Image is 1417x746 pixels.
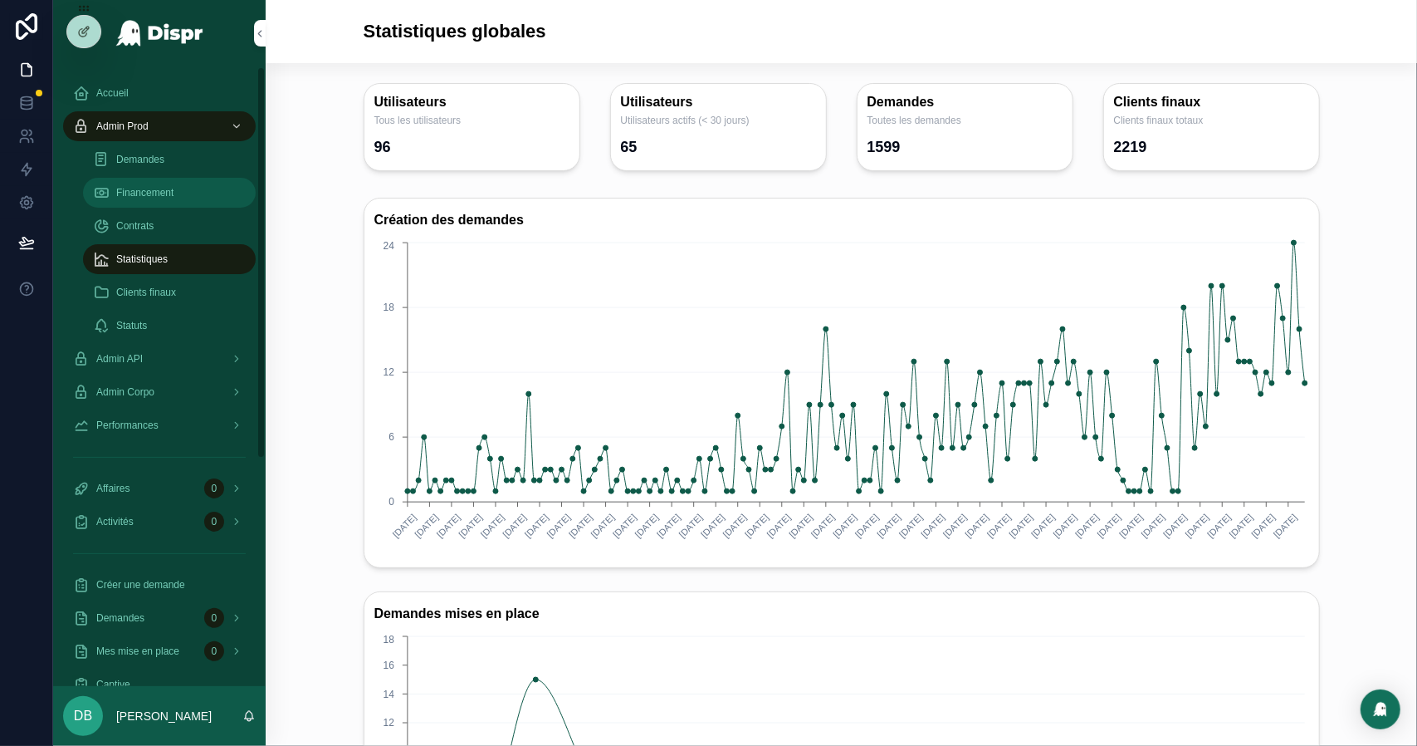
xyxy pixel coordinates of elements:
span: Statuts [116,319,147,332]
span: Clients finaux [116,286,176,299]
text: [DATE] [941,512,968,539]
text: [DATE] [1073,512,1101,539]
div: Open Intercom Messenger [1361,690,1400,729]
div: 0 [204,479,224,498]
text: [DATE] [1183,512,1210,539]
h3: Utilisateurs [621,94,816,110]
tspan: 12 [383,717,394,729]
span: Admin Corpo [96,385,154,399]
span: Affaires [96,482,129,495]
span: Demandes [116,153,164,166]
text: [DATE] [589,512,616,539]
text: [DATE] [501,512,528,539]
span: Utilisateurs actifs (< 30 jours) [621,114,816,127]
tspan: 12 [383,366,394,378]
text: [DATE] [545,512,572,539]
text: [DATE] [390,512,418,539]
div: scrollable content [53,66,266,686]
text: [DATE] [787,512,814,539]
a: Admin API [63,344,256,374]
h3: Demandes mises en place [374,602,1309,626]
text: [DATE] [963,512,990,539]
tspan: 18 [383,302,394,313]
tspan: 6 [388,431,394,443]
span: Toutes les demandes [867,114,1063,127]
span: Accueil [96,86,129,100]
div: 1599 [867,134,901,160]
tspan: 14 [383,689,394,700]
a: Accueil [63,78,256,108]
span: Statistiques [116,253,168,266]
span: Clients finaux totaux [1114,114,1309,127]
text: [DATE] [853,512,880,539]
text: [DATE] [809,512,836,539]
text: [DATE] [1029,512,1057,539]
text: [DATE] [1205,512,1233,539]
a: Statuts [83,311,256,341]
span: Demandes [96,611,144,625]
text: [DATE] [897,512,924,539]
span: Activités [96,515,134,528]
text: [DATE] [699,512,726,539]
text: [DATE] [1007,512,1034,539]
text: [DATE] [985,512,1013,539]
text: [DATE] [633,512,660,539]
a: Performances [63,410,256,440]
text: [DATE] [413,512,440,539]
span: Tous les utilisateurs [374,114,569,127]
a: Contrats [83,211,256,241]
a: Clients finaux [83,277,256,307]
text: [DATE] [566,512,594,539]
text: [DATE] [478,512,506,539]
tspan: 16 [383,660,394,671]
text: [DATE] [1161,512,1189,539]
text: [DATE] [831,512,858,539]
text: [DATE] [1249,512,1277,539]
text: [DATE] [1051,512,1078,539]
tspan: 0 [388,497,394,508]
p: [PERSON_NAME] [116,708,212,724]
div: 0 [204,608,224,628]
a: Demandes [83,145,256,174]
text: [DATE] [457,512,484,539]
a: Mes mise en place0 [63,636,256,666]
text: [DATE] [765,512,792,539]
span: Financement [116,186,173,199]
span: DB [74,706,92,726]
text: [DATE] [677,512,704,539]
span: Créer une demande [96,578,185,591]
text: [DATE] [1095,512,1122,539]
span: Performances [96,419,159,432]
a: Statistiques [83,244,256,274]
span: Mes mise en place [96,645,179,658]
text: [DATE] [919,512,946,539]
a: Captive [63,670,256,699]
span: Contrats [116,219,154,233]
text: [DATE] [611,512,638,539]
div: 0 [204,641,224,661]
div: 96 [374,134,391,160]
a: Financement [83,178,256,208]
div: 65 [621,134,638,160]
text: [DATE] [434,512,462,539]
a: Admin Corpo [63,377,256,407]
text: [DATE] [743,512,770,539]
span: Admin Prod [96,120,149,133]
text: [DATE] [522,512,550,539]
div: chart [374,238,1309,557]
text: [DATE] [1271,512,1298,539]
img: App logo [115,20,204,47]
span: Captive [96,678,130,691]
h1: Statistiques globales [364,20,546,43]
tspan: 24 [383,240,394,252]
a: Demandes0 [63,603,256,633]
a: Créer une demande [63,570,256,600]
span: Admin API [96,352,143,366]
div: 2219 [1114,134,1147,160]
div: 0 [204,512,224,532]
h3: Clients finaux [1114,94,1309,110]
a: Affaires0 [63,474,256,503]
text: [DATE] [1227,512,1254,539]
a: Admin Prod [63,111,256,141]
h3: Demandes [867,94,1063,110]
